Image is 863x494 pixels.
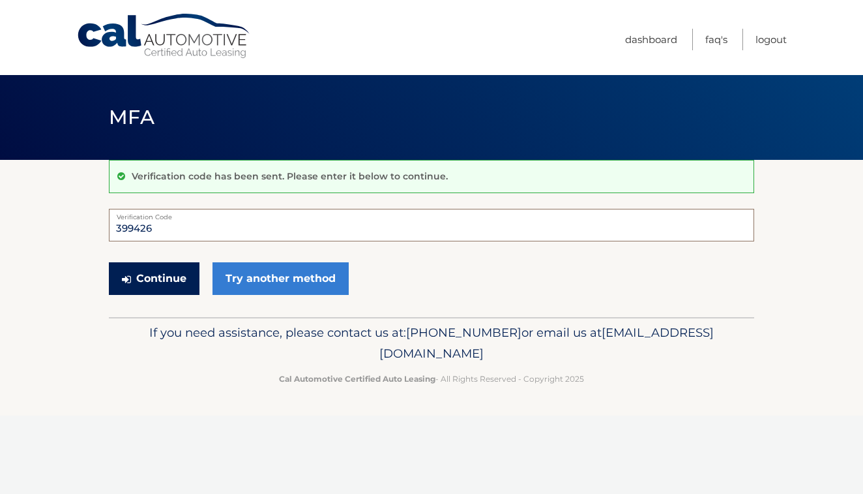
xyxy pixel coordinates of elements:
[109,262,199,295] button: Continue
[625,29,677,50] a: Dashboard
[212,262,349,295] a: Try another method
[379,325,714,361] span: [EMAIL_ADDRESS][DOMAIN_NAME]
[109,209,754,241] input: Verification Code
[279,374,435,384] strong: Cal Automotive Certified Auto Leasing
[109,105,154,129] span: MFA
[117,322,746,364] p: If you need assistance, please contact us at: or email us at
[705,29,727,50] a: FAQ's
[132,170,448,182] p: Verification code has been sent. Please enter it below to continue.
[76,13,252,59] a: Cal Automotive
[117,372,746,386] p: - All Rights Reserved - Copyright 2025
[755,29,787,50] a: Logout
[109,209,754,219] label: Verification Code
[406,325,521,340] span: [PHONE_NUMBER]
